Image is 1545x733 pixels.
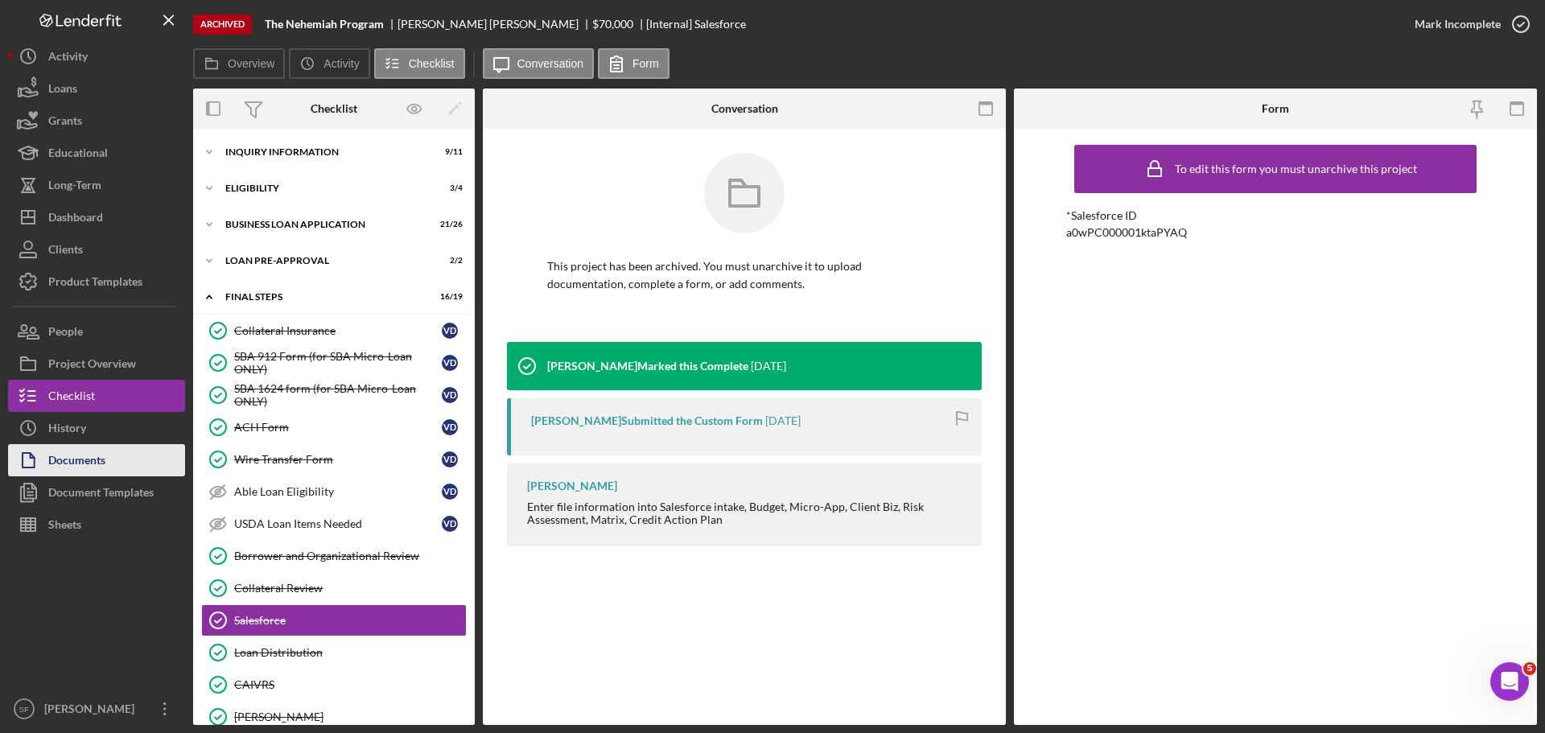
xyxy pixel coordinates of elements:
div: Project Overview [48,348,136,384]
div: Borrower and Organizational Review [234,550,466,562]
div: Checklist [48,380,95,416]
div: CAIVRS [234,678,466,691]
span: $70,000 [592,17,633,31]
label: Activity [323,57,359,70]
p: This project has been archived. You must unarchive it to upload documentation, complete a form, o... [547,257,941,294]
button: Product Templates [8,266,185,298]
div: BUSINESS LOAN APPLICATION [225,220,422,229]
div: Mark Incomplete [1415,8,1501,40]
div: V D [442,419,458,435]
button: Educational [8,137,185,169]
button: Grants [8,105,185,137]
div: Wire Transfer Form [234,453,442,466]
div: [PERSON_NAME] Submitted the Custom Form [531,414,763,427]
a: USDA Loan Items NeededVD [201,508,467,540]
a: ACH FormVD [201,411,467,443]
a: Salesforce [201,604,467,636]
div: USDA Loan Items Needed [234,517,442,530]
div: INQUIRY INFORMATION [225,147,422,157]
div: [PERSON_NAME] Marked this Complete [547,360,748,373]
div: To edit this form you must unarchive this project [1175,163,1417,175]
div: Collateral Insurance [234,324,442,337]
div: 9 / 11 [434,147,463,157]
div: Educational [48,137,108,173]
a: Loan Distribution [201,636,467,669]
button: SF[PERSON_NAME] [8,693,185,725]
label: Overview [228,57,274,70]
button: Document Templates [8,476,185,509]
div: V D [442,451,458,467]
div: History [48,412,86,448]
div: Grants [48,105,82,141]
label: Checklist [409,57,455,70]
div: Conversation [711,102,778,115]
a: Able Loan EligibilityVD [201,476,467,508]
div: [PERSON_NAME] [40,693,145,729]
div: Documents [48,444,105,480]
button: History [8,412,185,444]
div: V D [442,387,458,403]
div: Activity [48,40,88,76]
label: Conversation [517,57,584,70]
a: Collateral Review [201,572,467,604]
div: 16 / 19 [434,292,463,302]
time: 2025-05-14 14:38 [765,414,801,427]
label: Form [632,57,659,70]
div: Long-Term [48,169,101,205]
button: Long-Term [8,169,185,201]
div: Salesforce [234,614,466,627]
button: Checklist [8,380,185,412]
a: SBA 1624 form (for SBA Micro-Loan ONLY)VD [201,379,467,411]
a: Wire Transfer FormVD [201,443,467,476]
a: [PERSON_NAME] [201,701,467,733]
div: V D [442,323,458,339]
button: Sheets [8,509,185,541]
text: SF [19,705,29,714]
a: Documents [8,444,185,476]
div: V D [442,516,458,532]
button: Project Overview [8,348,185,380]
div: Able Loan Eligibility [234,485,442,498]
div: 21 / 26 [434,220,463,229]
div: ELIGIBILITY [225,183,422,193]
button: Mark Incomplete [1399,8,1537,40]
div: V D [442,355,458,371]
div: SBA 1624 form (for SBA Micro-Loan ONLY) [234,382,442,408]
b: The Nehemiah Program [265,18,384,31]
div: [PERSON_NAME] [527,480,617,492]
button: Form [598,48,669,79]
div: [PERSON_NAME] [234,710,466,723]
button: Loans [8,72,185,105]
div: 3 / 4 [434,183,463,193]
div: a0wPC000001ktaPYAQ [1066,226,1187,239]
iframe: Intercom live chat [1490,662,1529,701]
div: Document Templates [48,476,154,513]
div: [PERSON_NAME] [PERSON_NAME] [398,18,592,31]
time: 2025-05-14 14:38 [751,360,786,373]
div: SBA 912 Form (for SBA Micro-Loan ONLY) [234,350,442,376]
button: Conversation [483,48,595,79]
div: Sheets [48,509,81,545]
span: 5 [1523,662,1536,675]
a: Activity [8,40,185,72]
div: [Internal] Salesforce [646,18,746,31]
div: Clients [48,233,83,270]
a: Borrower and Organizational Review [201,540,467,572]
div: Checklist [311,102,357,115]
a: Dashboard [8,201,185,233]
div: Form [1262,102,1289,115]
div: LOAN PRE-APPROVAL [225,256,422,266]
div: Dashboard [48,201,103,237]
a: Clients [8,233,185,266]
a: People [8,315,185,348]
